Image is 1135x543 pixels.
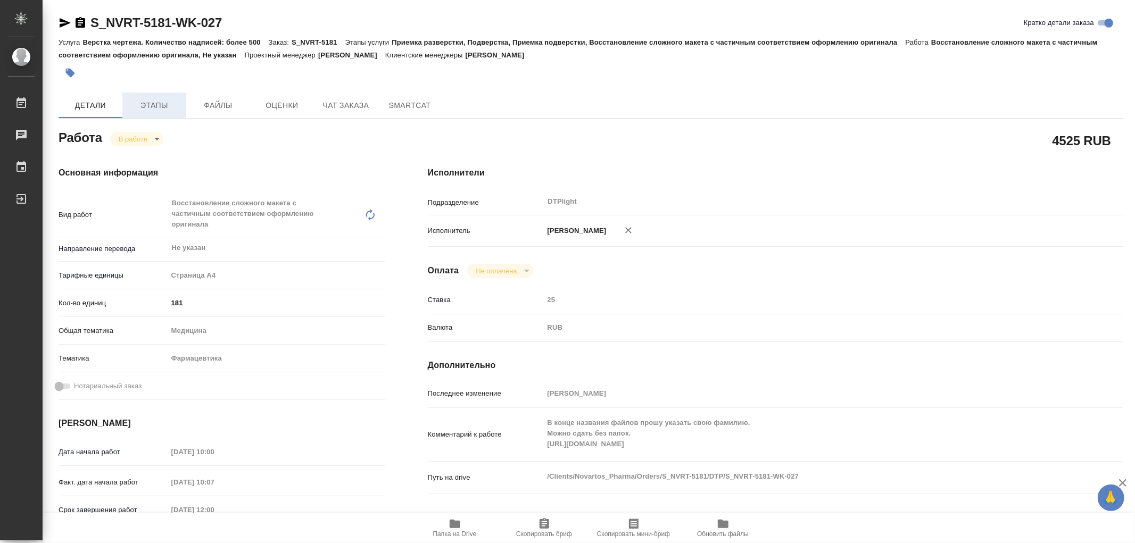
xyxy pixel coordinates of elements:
div: RUB [544,319,1065,337]
span: Оценки [256,99,308,112]
h4: Оплата [428,264,459,277]
button: В работе [115,135,151,144]
p: Путь на drive [428,472,544,483]
p: Подразделение [428,197,544,208]
button: Скопировать бриф [500,513,589,543]
p: Исполнитель [428,225,544,236]
button: Не оплачена [473,266,520,275]
input: Пустое поле [168,502,261,517]
div: Страница А4 [168,266,385,285]
p: Клиентские менеджеры [385,51,466,59]
p: Факт. дата начала работ [59,477,168,488]
div: В работе [467,264,533,278]
textarea: /Clients/Novartos_Pharma/Orders/S_NVRT-5181/DTP/S_NVRT-5181-WK-027 [544,467,1065,486]
p: Направление перевода [59,244,168,254]
span: Скопировать бриф [516,530,572,538]
p: Тарифные единицы [59,270,168,281]
p: Тематика [59,353,168,364]
button: 🙏 [1098,484,1124,511]
p: Проектный менеджер [245,51,318,59]
span: Кратко детали заказа [1024,18,1094,28]
h2: 4525 RUB [1053,131,1111,149]
button: Скопировать ссылку для ЯМессенджера [59,16,71,29]
p: Общая тематика [59,325,168,336]
span: Обновить файлы [697,530,749,538]
span: Файлы [193,99,244,112]
span: Папка на Drive [433,530,477,538]
p: Последнее изменение [428,388,544,399]
p: Дата начала работ [59,447,168,457]
a: S_NVRT-5181-WK-027 [90,15,222,30]
p: Этапы услуги [345,38,392,46]
h4: [PERSON_NAME] [59,417,385,430]
p: [PERSON_NAME] [466,51,533,59]
button: Добавить тэг [59,61,82,85]
p: [PERSON_NAME] [318,51,385,59]
p: Срок завершения работ [59,505,168,515]
input: ✎ Введи что-нибудь [168,295,385,311]
input: Пустое поле [544,292,1065,307]
span: Нотариальный заказ [74,381,142,391]
p: Вид работ [59,210,168,220]
p: Заказ: [269,38,292,46]
textarea: В конце названия файлов прошу указать свою фамилию. Можно сдать без папок. [URL][DOMAIN_NAME] [544,414,1065,453]
input: Пустое поле [168,474,261,490]
span: SmartCat [384,99,435,112]
button: Обновить файлы [678,513,768,543]
input: Пустое поле [168,444,261,460]
h2: Работа [59,127,102,146]
p: S_NVRT-5181 [292,38,345,46]
p: Работа [905,38,931,46]
span: Этапы [129,99,180,112]
p: Приемка разверстки, Подверстка, Приемка подверстки, Восстановление сложного макета с частичным со... [392,38,905,46]
button: Удалить исполнителя [617,219,640,242]
h4: Дополнительно [428,359,1123,372]
span: Детали [65,99,116,112]
p: Комментарий к работе [428,429,544,440]
span: Чат заказа [320,99,371,112]
span: 🙏 [1102,487,1120,509]
input: Пустое поле [544,386,1065,401]
div: Медицина [168,322,385,340]
h4: Основная информация [59,166,385,179]
span: Скопировать мини-бриф [597,530,670,538]
p: Верстка чертежа. Количество надписей: более 500 [82,38,268,46]
h4: Исполнители [428,166,1123,179]
p: Ставка [428,295,544,305]
button: Папка на Drive [410,513,500,543]
p: Кол-во единиц [59,298,168,308]
button: Скопировать ссылку [74,16,87,29]
button: Скопировать мини-бриф [589,513,678,543]
p: [PERSON_NAME] [544,225,607,236]
div: Фармацевтика [168,349,385,367]
div: В работе [110,132,163,146]
p: Услуга [59,38,82,46]
p: Валюта [428,322,544,333]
